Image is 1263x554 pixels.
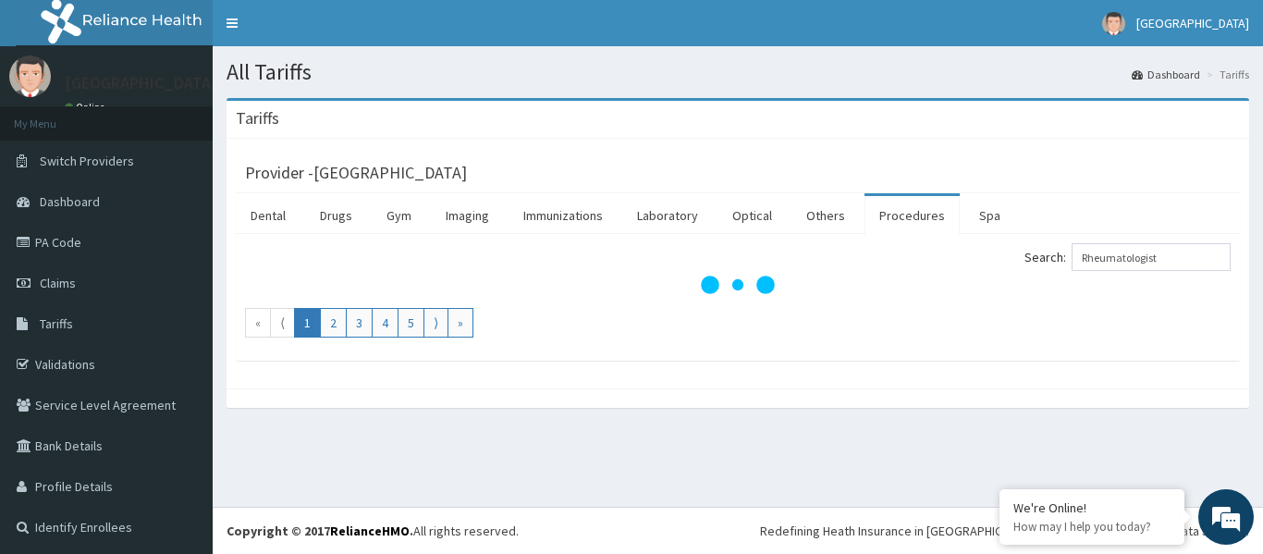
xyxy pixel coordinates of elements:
div: We're Online! [1013,499,1171,516]
li: Tariffs [1202,67,1249,82]
footer: All rights reserved. [213,507,1263,554]
span: Switch Providers [40,153,134,169]
h3: Provider - [GEOGRAPHIC_DATA] [245,165,467,181]
a: Go to page number 5 [398,308,424,338]
h3: Tariffs [236,110,279,127]
a: Laboratory [622,196,713,235]
a: Go to previous page [270,308,295,338]
img: User Image [1102,12,1125,35]
a: Procedures [864,196,960,235]
span: Tariffs [40,315,73,332]
p: How may I help you today? [1013,519,1171,535]
span: Dashboard [40,193,100,210]
a: Go to next page [423,308,448,338]
svg: audio-loading [701,248,775,322]
a: Drugs [305,196,367,235]
a: Go to page number 1 [294,308,321,338]
a: Dashboard [1132,67,1200,82]
p: [GEOGRAPHIC_DATA] [65,75,217,92]
a: RelianceHMO [330,523,410,539]
a: Gym [372,196,426,235]
span: [GEOGRAPHIC_DATA] [1136,15,1249,31]
a: Immunizations [509,196,618,235]
a: Imaging [431,196,504,235]
h1: All Tariffs [227,60,1249,84]
div: Redefining Heath Insurance in [GEOGRAPHIC_DATA] using Telemedicine and Data Science! [760,522,1249,540]
label: Search: [1024,243,1231,271]
a: Spa [964,196,1015,235]
strong: Copyright © 2017 . [227,523,413,539]
a: Others [791,196,860,235]
a: Online [65,101,109,114]
img: User Image [9,55,51,97]
a: Go to last page [448,308,473,338]
span: Claims [40,275,76,291]
input: Search: [1072,243,1231,271]
a: Dental [236,196,300,235]
a: Go to first page [245,308,271,338]
a: Go to page number 4 [372,308,399,338]
a: Go to page number 3 [346,308,373,338]
a: Optical [717,196,787,235]
a: Go to page number 2 [320,308,347,338]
